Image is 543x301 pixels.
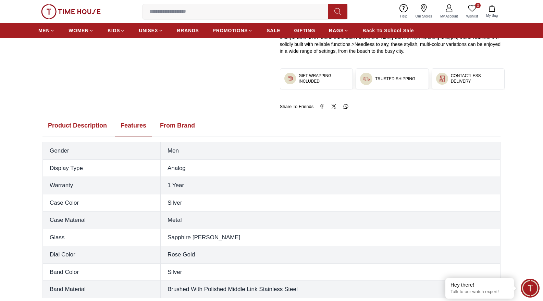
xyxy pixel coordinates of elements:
[43,177,161,194] th: Warranty
[267,27,280,34] span: SALE
[475,3,481,8] span: 0
[329,27,344,34] span: BAGS
[43,212,161,229] th: Case Material
[160,142,500,160] td: Men
[294,27,315,34] span: GIFTING
[363,75,370,82] img: ...
[160,212,500,229] td: Metal
[396,3,411,20] a: Help
[160,177,500,194] td: 1 Year
[299,73,348,84] h3: GIFT WRAPPING INCLUDED
[160,246,500,264] td: Rose Gold
[160,229,500,246] td: Sapphire [PERSON_NAME]
[329,24,349,37] a: BAGS
[294,24,315,37] a: GIFTING
[43,159,161,177] th: Display Type
[115,115,152,136] button: Features
[108,27,120,34] span: KIDS
[464,14,481,19] span: Wishlist
[160,263,500,281] td: Silver
[280,103,314,110] span: Share To Friends
[267,24,280,37] a: SALE
[139,27,158,34] span: UNISEX
[43,229,161,246] th: Glass
[69,24,94,37] a: WOMEN
[462,3,482,20] a: 0Wishlist
[451,281,509,288] div: Hey there!
[413,14,435,19] span: Our Stores
[42,115,112,136] button: Product Description
[43,194,161,212] th: Case Color
[69,27,89,34] span: WOMEN
[43,281,161,298] th: Band Material
[155,115,200,136] button: From Brand
[108,24,125,37] a: KIDS
[397,14,410,19] span: Help
[38,24,55,37] a: MEN
[213,27,248,34] span: PROMOTIONS
[38,27,50,34] span: MEN
[451,289,509,295] p: Talk to our watch expert!
[362,27,414,34] span: Back To School Sale
[177,24,199,37] a: BRANDS
[160,281,500,298] td: Brushed With Polished Middle Link Stainless Steel
[451,73,500,84] h3: CONTACTLESS DELIVERY
[437,14,461,19] span: My Account
[139,24,163,37] a: UNISEX
[287,75,293,82] img: ...
[482,3,502,20] button: My Bag
[213,24,253,37] a: PROMOTIONS
[160,194,500,212] td: Silver
[521,279,540,298] div: Chat Widget
[43,263,161,281] th: Band Color
[160,159,500,177] td: Analog
[439,75,445,82] img: ...
[177,27,199,34] span: BRANDS
[411,3,436,20] a: Our Stores
[375,76,415,82] h3: TRUSTED SHIPPING
[362,24,414,37] a: Back To School Sale
[43,142,161,160] th: Gender
[41,4,101,19] img: ...
[483,13,501,18] span: My Bag
[43,246,161,264] th: Dial Color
